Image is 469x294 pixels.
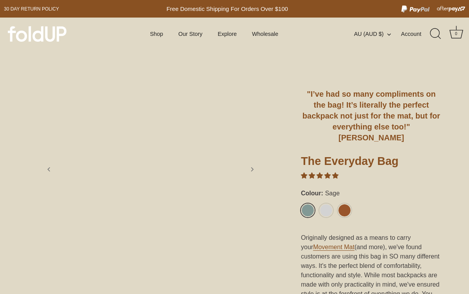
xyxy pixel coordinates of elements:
[301,204,315,217] a: Sage
[354,30,399,37] button: AU (AUD $)
[301,190,442,197] label: Colour:
[427,25,444,43] a: Search
[452,30,460,38] div: 0
[172,27,209,41] a: Our Story
[338,204,351,217] a: Rust
[313,244,354,251] a: Movement Mat
[4,4,59,14] a: 30 day Return policy
[301,172,338,179] span: 4.97 stars
[319,204,333,217] a: Light Grey
[245,27,285,41] a: Wholesale
[301,154,442,171] h1: The Everyday Bag
[448,25,465,43] a: Cart
[301,89,442,143] h6: "I’ve had so many compliments on the bag! It’s literally the perfect backpack not just for the ma...
[131,27,298,41] div: Primary navigation
[243,161,261,178] a: Next slide
[143,27,170,41] a: Shop
[323,190,340,197] span: Sage
[401,29,429,39] a: Account
[40,161,57,178] a: Previous slide
[211,27,243,41] a: Explore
